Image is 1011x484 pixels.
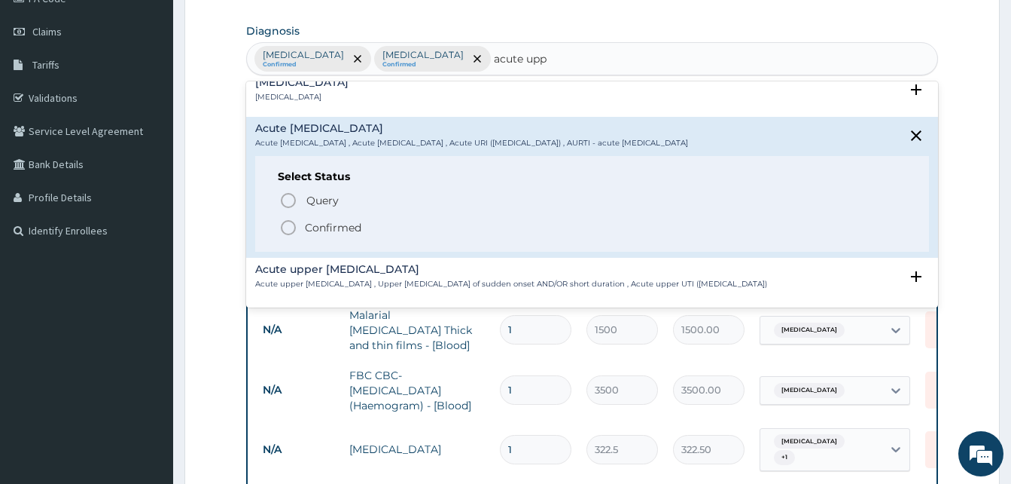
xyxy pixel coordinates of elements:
i: open select status [907,268,925,286]
p: Confirmed [305,220,361,235]
span: Query [306,193,339,208]
td: N/A [255,316,342,344]
span: + 1 [774,450,795,465]
i: close select status [907,127,925,145]
td: N/A [255,376,342,404]
textarea: Type your message and hit 'Enter' [8,323,287,376]
label: Diagnosis [246,23,300,38]
i: status option filled [279,219,297,237]
div: Chat with us now [78,84,253,104]
h6: Select Status [278,171,906,182]
p: [MEDICAL_DATA] [382,49,464,61]
span: remove selection option [470,52,484,66]
h4: Acute upper [MEDICAL_DATA] [255,264,767,275]
td: [MEDICAL_DATA] [342,434,492,464]
span: Tariffs [32,58,59,72]
span: [MEDICAL_DATA] [774,434,845,449]
h4: [MEDICAL_DATA] [255,77,349,88]
small: Confirmed [263,61,344,69]
td: Malarial [MEDICAL_DATA] Thick and thin films - [Blood] [342,300,492,360]
td: FBC CBC-[MEDICAL_DATA] (Haemogram) - [Blood] [342,360,492,421]
td: N/A [255,436,342,464]
h4: Acute [MEDICAL_DATA] [255,123,688,134]
img: d_794563401_company_1708531726252_794563401 [28,75,61,113]
span: [MEDICAL_DATA] [774,323,845,338]
p: [MEDICAL_DATA] [263,49,344,61]
i: status option query [279,191,297,210]
div: Minimize live chat window [247,8,283,44]
span: [MEDICAL_DATA] [774,383,845,398]
p: Acute [MEDICAL_DATA] , Acute [MEDICAL_DATA] , Acute URI ([MEDICAL_DATA]) , AURTI - acute [MEDICAL... [255,138,688,149]
span: Claims [32,25,62,38]
span: remove selection option [351,52,364,66]
small: Confirmed [382,61,464,69]
p: Acute upper [MEDICAL_DATA] , Upper [MEDICAL_DATA] of sudden onset AND/OR short duration , Acute u... [255,279,767,289]
p: [MEDICAL_DATA] [255,92,349,103]
span: We're online! [87,146,208,298]
i: open select status [907,81,925,99]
